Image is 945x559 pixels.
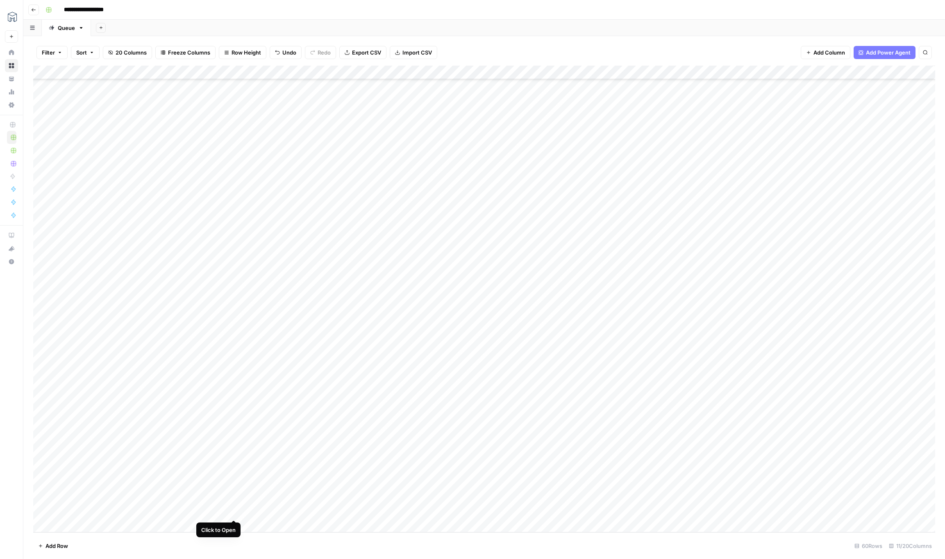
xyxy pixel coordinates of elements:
button: Undo [270,46,302,59]
a: Queue [42,20,91,36]
a: AirOps Academy [5,229,18,242]
div: Queue [58,24,75,32]
span: Import CSV [402,48,432,57]
button: Filter [36,46,68,59]
a: Settings [5,98,18,112]
span: Row Height [232,48,261,57]
button: Add Power Agent [854,46,915,59]
a: Your Data [5,72,18,85]
button: Freeze Columns [155,46,216,59]
button: What's new? [5,242,18,255]
button: Help + Support [5,255,18,268]
span: Export CSV [352,48,381,57]
span: Redo [318,48,331,57]
button: Add Column [801,46,850,59]
span: Undo [282,48,296,57]
a: Home [5,46,18,59]
div: 11/20 Columns [886,539,935,552]
button: Export CSV [339,46,386,59]
button: Redo [305,46,336,59]
button: Workspace: MESA [5,7,18,27]
img: MESA Logo [5,9,20,24]
button: 20 Columns [103,46,152,59]
a: Usage [5,85,18,98]
button: Add Row [33,539,73,552]
span: Add Row [45,542,68,550]
span: 20 Columns [116,48,147,57]
span: Add Power Agent [866,48,911,57]
span: Sort [76,48,87,57]
div: 60 Rows [851,539,886,552]
span: Add Column [813,48,845,57]
span: Freeze Columns [168,48,210,57]
button: Row Height [219,46,266,59]
button: Import CSV [390,46,437,59]
div: Click to Open [201,526,236,534]
span: Filter [42,48,55,57]
a: Browse [5,59,18,72]
button: Sort [71,46,100,59]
